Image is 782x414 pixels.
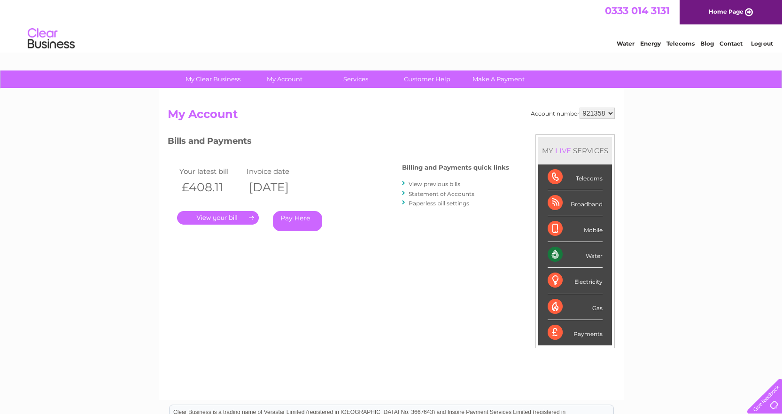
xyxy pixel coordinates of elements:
[700,40,714,47] a: Blog
[548,320,603,345] div: Payments
[548,164,603,190] div: Telecoms
[548,216,603,242] div: Mobile
[244,165,312,178] td: Invoice date
[409,200,469,207] a: Paperless bill settings
[617,40,635,47] a: Water
[168,108,615,125] h2: My Account
[548,294,603,320] div: Gas
[27,24,75,53] img: logo.png
[402,164,509,171] h4: Billing and Payments quick links
[177,178,245,197] th: £408.11
[168,134,509,151] h3: Bills and Payments
[720,40,743,47] a: Contact
[460,70,537,88] a: Make A Payment
[640,40,661,47] a: Energy
[388,70,466,88] a: Customer Help
[605,5,670,16] a: 0333 014 3131
[170,5,613,46] div: Clear Business is a trading name of Verastar Limited (registered in [GEOGRAPHIC_DATA] No. 3667643...
[548,268,603,294] div: Electricity
[246,70,323,88] a: My Account
[553,146,573,155] div: LIVE
[666,40,695,47] a: Telecoms
[531,108,615,119] div: Account number
[177,211,259,225] a: .
[174,70,252,88] a: My Clear Business
[751,40,773,47] a: Log out
[244,178,312,197] th: [DATE]
[273,211,322,231] a: Pay Here
[409,190,474,197] a: Statement of Accounts
[409,180,460,187] a: View previous bills
[177,165,245,178] td: Your latest bill
[548,190,603,216] div: Broadband
[317,70,395,88] a: Services
[538,137,612,164] div: MY SERVICES
[548,242,603,268] div: Water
